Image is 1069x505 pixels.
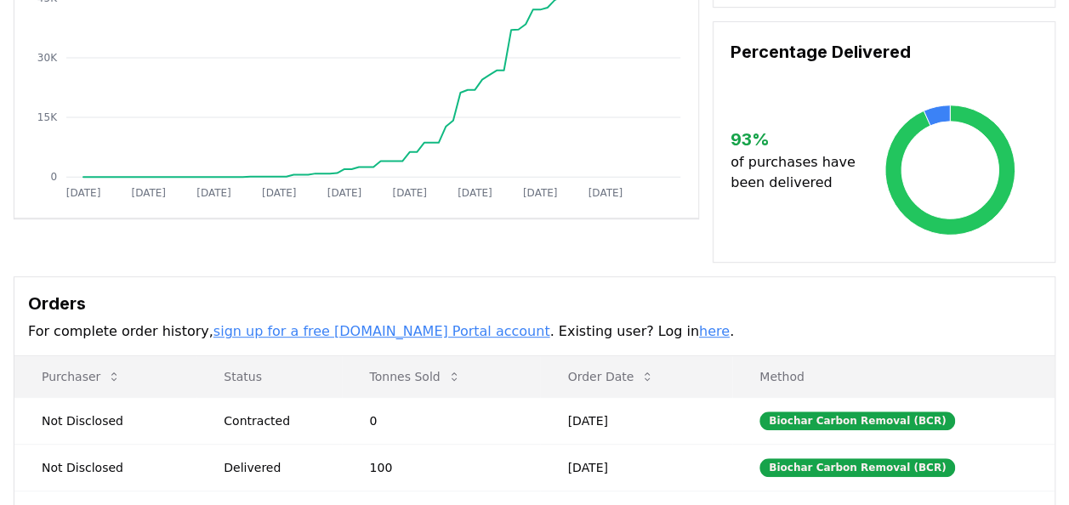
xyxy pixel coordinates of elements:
[37,111,58,123] tspan: 15K
[28,291,1041,316] h3: Orders
[213,323,550,339] a: sign up for a free [DOMAIN_NAME] Portal account
[327,187,362,199] tspan: [DATE]
[355,360,474,394] button: Tonnes Sold
[131,187,166,199] tspan: [DATE]
[342,444,540,491] td: 100
[540,397,732,444] td: [DATE]
[759,458,955,477] div: Biochar Carbon Removal (BCR)
[14,444,196,491] td: Not Disclosed
[262,187,297,199] tspan: [DATE]
[731,127,862,152] h3: 93 %
[224,459,328,476] div: Delivered
[554,360,668,394] button: Order Date
[28,321,1041,342] p: For complete order history, . Existing user? Log in .
[523,187,558,199] tspan: [DATE]
[196,187,231,199] tspan: [DATE]
[50,171,57,183] tspan: 0
[37,52,58,64] tspan: 30K
[699,323,730,339] a: here
[731,39,1038,65] h3: Percentage Delivered
[759,411,955,430] div: Biochar Carbon Removal (BCR)
[746,368,1041,385] p: Method
[66,187,101,199] tspan: [DATE]
[28,360,134,394] button: Purchaser
[458,187,492,199] tspan: [DATE]
[392,187,427,199] tspan: [DATE]
[540,444,732,491] td: [DATE]
[210,368,328,385] p: Status
[589,187,623,199] tspan: [DATE]
[224,412,328,429] div: Contracted
[731,152,862,193] p: of purchases have been delivered
[14,397,196,444] td: Not Disclosed
[342,397,540,444] td: 0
